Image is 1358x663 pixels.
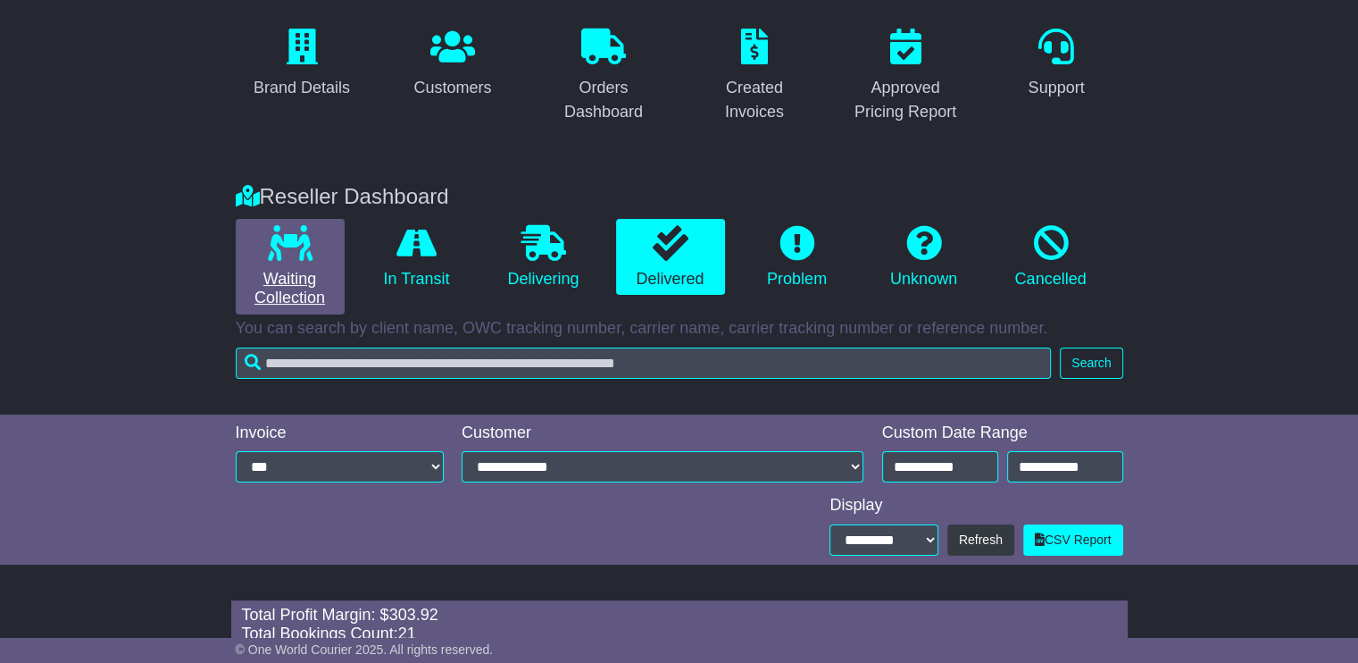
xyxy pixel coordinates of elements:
a: Unknown [870,219,979,296]
button: Refresh [947,525,1014,556]
div: Total Profit Margin: $ [242,606,1117,625]
div: Total Bookings Count: [242,625,1117,644]
a: Brand Details [242,22,362,106]
a: In Transit [362,219,471,296]
div: Brand Details [254,76,350,100]
a: Support [1016,22,1096,106]
div: Support [1028,76,1084,100]
div: Display [829,496,1122,516]
a: Delivered [616,219,725,296]
div: Customers [413,76,491,100]
span: © One World Courier 2025. All rights reserved. [236,642,494,657]
span: 21 [398,625,416,642]
a: Orders Dashboard [537,22,671,130]
span: 303.92 [389,606,438,624]
a: Delivering [489,219,598,296]
a: Problem [743,219,852,296]
div: Reseller Dashboard [227,184,1132,210]
a: CSV Report [1023,525,1123,556]
div: Approved Pricing Report [851,76,961,124]
a: Approved Pricing Report [839,22,972,130]
a: Cancelled [996,219,1105,296]
div: Created Invoices [700,76,810,124]
div: Invoice [236,424,445,443]
div: Custom Date Range [882,424,1123,443]
div: Orders Dashboard [549,76,659,124]
a: Waiting Collection [236,219,345,315]
div: Customer [462,424,864,443]
a: Created Invoices [688,22,821,130]
p: You can search by client name, OWC tracking number, carrier name, carrier tracking number or refe... [236,319,1123,339]
button: Search [1060,348,1122,379]
a: Customers [402,22,503,106]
